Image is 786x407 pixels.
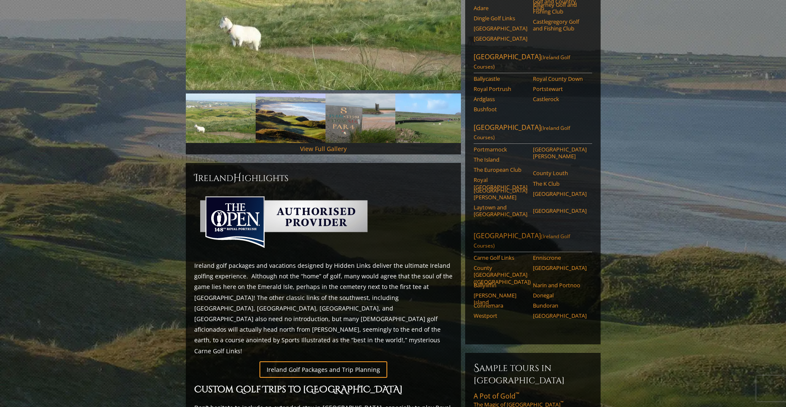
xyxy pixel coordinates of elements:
a: [GEOGRAPHIC_DATA](Ireland Golf Courses) [474,52,592,73]
a: Ballycastle [474,75,527,82]
a: Castlegregory Golf and Fishing Club [533,18,587,32]
a: The K Club [533,180,587,187]
a: Portmarnock [474,146,527,153]
a: View Full Gallery [300,145,347,153]
a: Dingle Golf Links [474,15,527,22]
span: (Ireland Golf Courses) [474,233,570,249]
a: [GEOGRAPHIC_DATA](Ireland Golf Courses) [474,231,592,252]
a: Connemara [474,302,527,309]
a: County Louth [533,170,587,176]
a: Laytown and [GEOGRAPHIC_DATA] [474,204,527,218]
sup: ™ [560,400,563,406]
a: Enniscrone [533,254,587,261]
p: Ireland golf packages and vacations designed by Hidden Links deliver the ultimate Ireland golfing... [194,260,452,356]
a: [GEOGRAPHIC_DATA](Ireland Golf Courses) [474,123,592,144]
span: H [233,171,242,185]
a: Carne Golf Links [474,254,527,261]
a: County [GEOGRAPHIC_DATA] ([GEOGRAPHIC_DATA]) [474,264,527,285]
a: [GEOGRAPHIC_DATA] [533,207,587,214]
a: [GEOGRAPHIC_DATA] [533,264,587,271]
h2: Custom Golf Trips to [GEOGRAPHIC_DATA] [194,383,452,397]
a: Ardglass [474,96,527,102]
a: Donegal [533,292,587,299]
a: The Island [474,156,527,163]
a: Ballyliffin [474,282,527,289]
a: [GEOGRAPHIC_DATA] [533,312,587,319]
span: A Pot of Gold [474,391,519,401]
a: The European Club [474,166,527,173]
a: Westport [474,312,527,319]
a: Killarney Golf and Fishing Club [533,1,587,15]
a: [GEOGRAPHIC_DATA][PERSON_NAME] [533,146,587,160]
h2: Ireland ighlights [194,171,452,185]
a: Ireland Golf Packages and Trip Planning [259,361,387,378]
a: Royal Portrush [474,85,527,92]
a: [GEOGRAPHIC_DATA] [533,190,587,197]
a: [GEOGRAPHIC_DATA] [474,25,527,32]
a: [PERSON_NAME] Island [474,292,527,306]
a: Bushfoot [474,106,527,113]
a: Royal [GEOGRAPHIC_DATA] [474,176,527,190]
sup: ™ [516,390,519,398]
a: Royal County Down [533,75,587,82]
a: Bundoran [533,302,587,309]
a: [GEOGRAPHIC_DATA] [474,35,527,42]
h6: Sample Tours in [GEOGRAPHIC_DATA] [474,361,592,386]
a: Portstewart [533,85,587,92]
a: Castlerock [533,96,587,102]
a: Adare [474,5,527,11]
a: Narin and Portnoo [533,282,587,289]
span: (Ireland Golf Courses) [474,54,570,70]
a: [GEOGRAPHIC_DATA][PERSON_NAME] [474,187,527,201]
span: (Ireland Golf Courses) [474,124,570,141]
